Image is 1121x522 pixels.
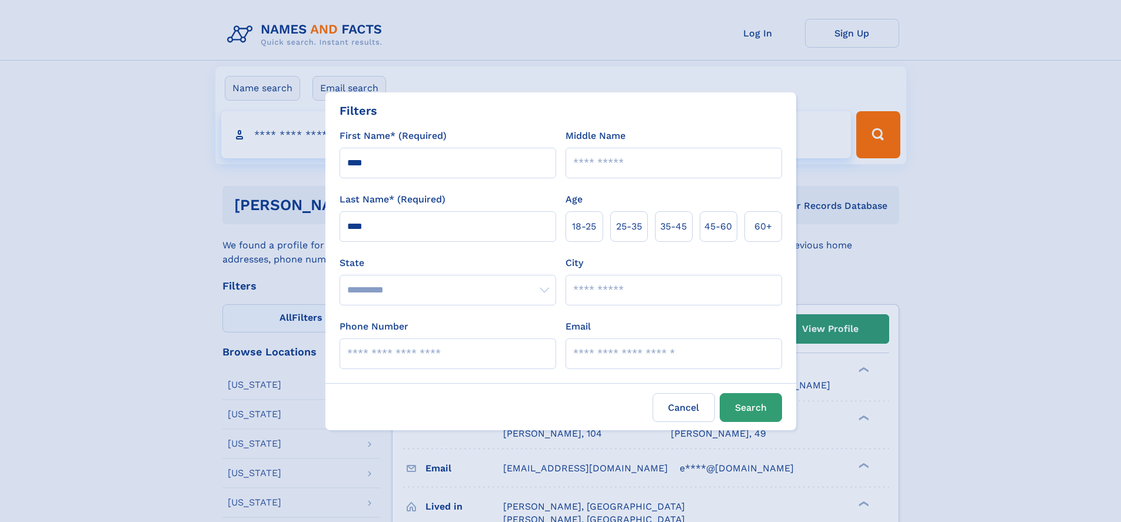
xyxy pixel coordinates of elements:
label: Last Name* (Required) [340,192,445,207]
label: Age [566,192,583,207]
label: City [566,256,583,270]
label: Email [566,320,591,334]
label: Middle Name [566,129,626,143]
label: First Name* (Required) [340,129,447,143]
label: Cancel [653,393,715,422]
span: 35‑45 [660,220,687,234]
span: 45‑60 [704,220,732,234]
button: Search [720,393,782,422]
span: 25‑35 [616,220,642,234]
span: 18‑25 [572,220,596,234]
label: State [340,256,556,270]
div: Filters [340,102,377,119]
label: Phone Number [340,320,408,334]
span: 60+ [754,220,772,234]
